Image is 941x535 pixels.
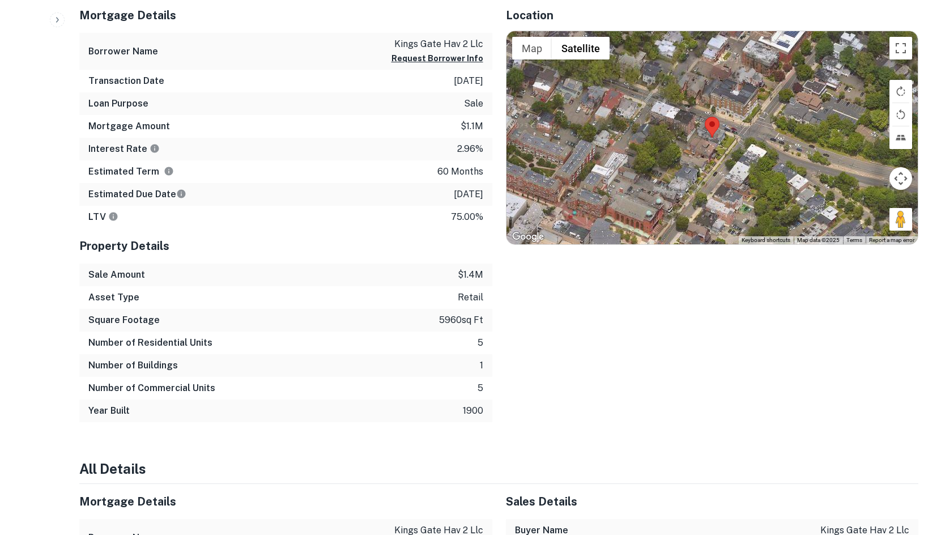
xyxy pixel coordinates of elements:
p: 60 months [437,165,483,179]
h6: Estimated Due Date [88,188,186,201]
h6: Borrower Name [88,45,158,58]
h6: Interest Rate [88,142,160,156]
svg: Estimate is based on a standard schedule for this type of loan. [176,189,186,199]
p: 5960 sq ft [439,313,483,327]
svg: LTVs displayed on the website are for informational purposes only and may be reported incorrectly... [108,211,118,222]
h6: Loan Purpose [88,97,148,111]
p: $1.4m [458,268,483,282]
button: Rotate map counterclockwise [889,103,912,126]
p: kings gate hav 2 llc [391,37,483,51]
h6: Number of Commercial Units [88,381,215,395]
h6: Year Built [88,404,130,418]
button: Drag Pegman onto the map to open Street View [889,208,912,231]
h6: Mortgage Amount [88,120,170,133]
p: [DATE] [454,74,483,88]
button: Rotate map clockwise [889,80,912,103]
a: Open this area in Google Maps (opens a new window) [509,230,547,244]
p: $1.1m [461,120,483,133]
h6: Number of Residential Units [88,336,212,350]
button: Show satellite imagery [552,37,610,60]
button: Request Borrower Info [391,52,483,65]
h6: Asset Type [88,291,139,304]
iframe: Chat Widget [884,408,941,462]
h5: Mortgage Details [79,7,492,24]
h6: Number of Buildings [88,359,178,372]
h5: Property Details [79,237,492,254]
p: [DATE] [454,188,483,201]
h6: Estimated Term [88,165,174,179]
p: sale [464,97,483,111]
button: Map camera controls [889,167,912,190]
svg: Term is based on a standard schedule for this type of loan. [164,166,174,176]
p: 2.96% [457,142,483,156]
h5: Mortgage Details [79,493,492,510]
h6: Transaction Date [88,74,164,88]
h6: Sale Amount [88,268,145,282]
button: Toggle fullscreen view [889,37,912,60]
h5: Location [506,7,919,24]
h6: Square Footage [88,313,160,327]
p: 5 [478,381,483,395]
p: 75.00% [451,210,483,224]
p: 1900 [463,404,483,418]
span: Map data ©2025 [797,237,840,243]
button: Show street map [512,37,552,60]
h4: All Details [79,458,918,479]
p: 5 [478,336,483,350]
button: Tilt map [889,126,912,149]
img: Google [509,230,547,244]
h6: LTV [88,210,118,224]
svg: The interest rates displayed on the website are for informational purposes only and may be report... [150,143,160,154]
h5: Sales Details [506,493,919,510]
p: 1 [480,359,483,372]
a: Report a map error [869,237,914,243]
a: Terms (opens in new tab) [846,237,862,243]
p: retail [458,291,483,304]
button: Keyboard shortcuts [742,236,790,244]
